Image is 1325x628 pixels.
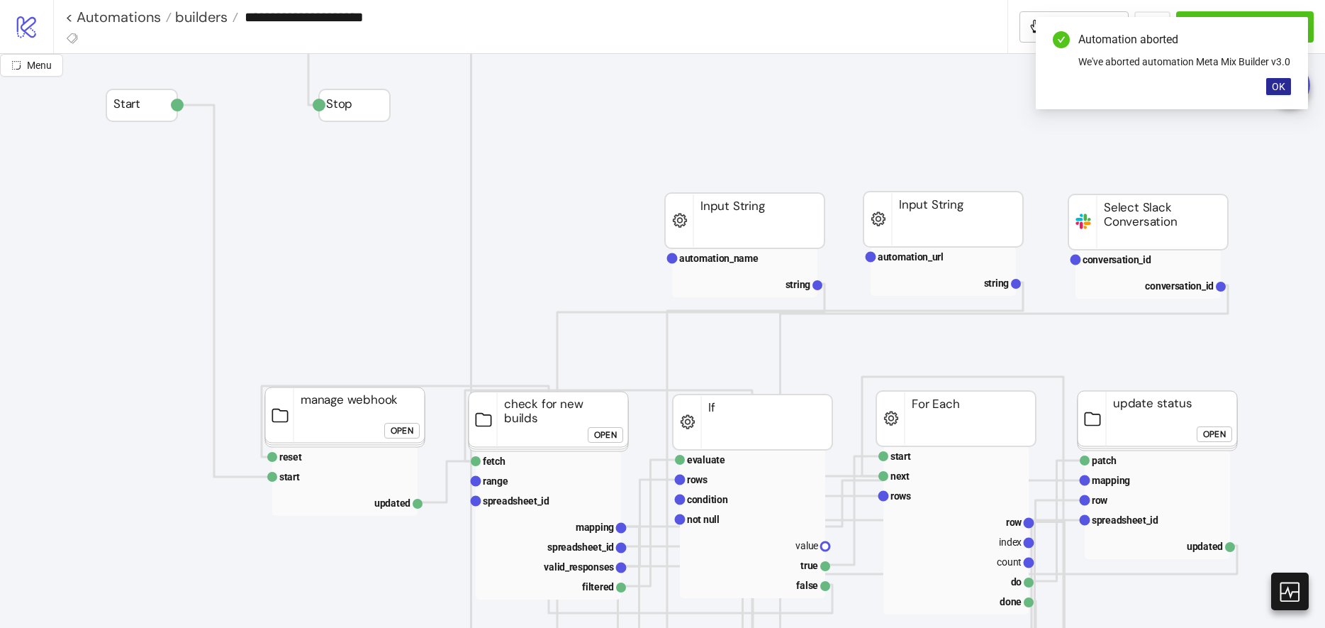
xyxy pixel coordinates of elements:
[1053,31,1070,48] span: check-circle
[279,451,302,463] text: reset
[890,470,910,482] text: next
[687,454,725,466] text: evaluate
[1145,280,1214,292] text: conversation_id
[391,423,413,439] div: Open
[483,495,549,507] text: spreadsheet_id
[544,561,614,573] text: valid_responses
[1092,455,1117,466] text: patch
[483,475,508,487] text: range
[999,536,1022,548] text: index
[1019,11,1129,43] button: To Widgets
[1134,11,1170,43] button: ...
[687,494,728,505] text: condition
[1078,54,1291,70] div: We've aborted automation Meta Mix Builder v3.0
[679,253,759,264] text: automation_name
[1092,475,1130,486] text: mapping
[1078,31,1291,48] div: Automation aborted
[172,8,228,26] span: builders
[1006,517,1022,528] text: row
[384,423,420,439] button: Open
[1092,514,1158,526] text: spreadsheet_id
[997,556,1022,568] text: count
[687,514,720,525] text: not null
[1266,78,1291,95] button: OK
[1083,254,1151,265] text: conversation_id
[1203,426,1226,443] div: Open
[483,456,505,467] text: fetch
[279,471,300,483] text: start
[11,60,21,70] span: radius-bottomright
[576,522,614,533] text: mapping
[878,251,944,263] text: automation_url
[1176,11,1314,43] button: Run Automation
[27,60,52,71] span: Menu
[786,279,811,290] text: string
[547,541,614,553] text: spreadsheet_id
[594,427,617,444] div: Open
[1092,495,1108,506] text: row
[687,474,708,485] text: rows
[172,10,238,24] a: builders
[588,427,623,443] button: Open
[984,277,1010,289] text: string
[65,10,172,24] a: < Automations
[1197,426,1232,442] button: Open
[890,490,911,502] text: rows
[1272,81,1285,92] span: OK
[795,540,818,551] text: value
[890,451,911,462] text: start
